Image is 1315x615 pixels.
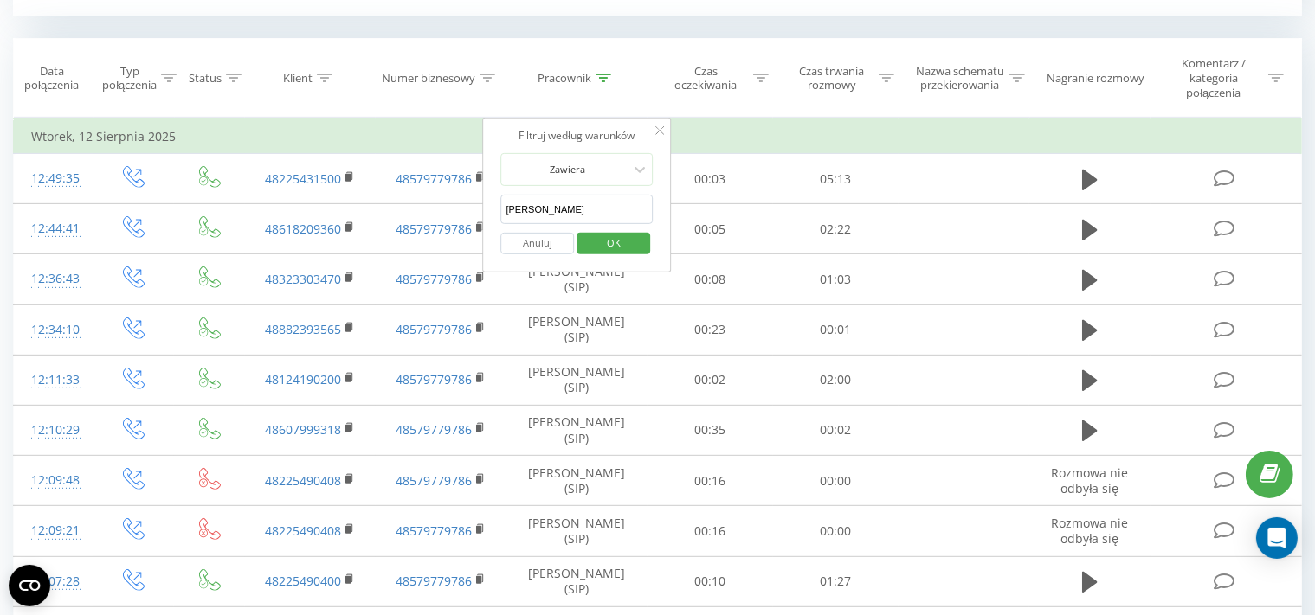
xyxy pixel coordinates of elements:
[506,405,648,455] td: [PERSON_NAME] (SIP)
[501,127,654,144] div: Filtruj według warunków
[648,506,773,556] td: 00:16
[265,170,341,187] a: 48225431500
[648,456,773,506] td: 00:16
[773,154,899,204] td: 05:13
[31,162,76,195] div: 12:49:35
[648,154,773,204] td: 00:03
[501,233,575,254] button: Anuluj
[31,313,76,347] div: 12:34:10
[14,119,1302,154] td: Wtorek, 12 Sierpnia 2025
[9,565,50,606] button: Open CMP widget
[265,321,341,337] a: 48882393565
[189,71,222,86] div: Status
[1047,71,1144,86] div: Nagranie rozmowy
[31,212,76,246] div: 12:44:41
[789,64,874,93] div: Czas trwania rozmowy
[773,405,899,455] td: 00:02
[31,262,76,296] div: 12:36:43
[265,371,341,388] a: 48124190200
[648,405,773,455] td: 00:35
[663,64,749,93] div: Czas oczekiwania
[396,472,472,489] a: 48579779786
[1051,515,1128,547] span: Rozmowa nie odbyła się
[265,221,341,237] a: 48618209360
[31,413,76,447] div: 12:10:29
[396,522,472,539] a: 48579779786
[648,254,773,304] td: 00:08
[577,233,650,254] button: OK
[773,355,899,405] td: 02:00
[773,254,899,304] td: 01:03
[506,456,648,506] td: [PERSON_NAME] (SIP)
[1256,517,1298,559] div: Open Intercom Messenger
[396,170,472,187] a: 48579779786
[648,204,773,254] td: 00:05
[590,229,638,256] span: OK
[1163,56,1264,100] div: Komentarz / kategoria połączenia
[773,304,899,355] td: 00:01
[396,371,472,388] a: 48579779786
[396,321,472,337] a: 48579779786
[648,355,773,405] td: 00:02
[265,472,341,489] a: 48225490408
[396,271,472,287] a: 48579779786
[648,556,773,606] td: 00:10
[31,514,76,548] div: 12:09:21
[265,271,341,287] a: 48323303470
[396,421,472,438] a: 48579779786
[1051,464,1128,496] span: Rozmowa nie odbyła się
[648,304,773,355] td: 00:23
[396,221,472,237] a: 48579779786
[102,64,157,93] div: Typ połączenia
[914,64,1005,93] div: Nazwa schematu przekierowania
[506,556,648,606] td: [PERSON_NAME] (SIP)
[538,71,591,86] div: Pracownik
[283,71,313,86] div: Klient
[14,64,89,93] div: Data połączenia
[396,573,472,589] a: 48579779786
[506,506,648,556] td: [PERSON_NAME] (SIP)
[265,421,341,438] a: 48607999318
[31,363,76,397] div: 12:11:33
[501,195,654,225] input: Wprowadź wartość
[773,456,899,506] td: 00:00
[382,71,475,86] div: Numer biznesowy
[265,522,341,539] a: 48225490408
[773,506,899,556] td: 00:00
[265,573,341,589] a: 48225490400
[31,565,76,599] div: 12:07:28
[773,204,899,254] td: 02:22
[506,355,648,405] td: [PERSON_NAME] (SIP)
[506,304,648,355] td: [PERSON_NAME] (SIP)
[773,556,899,606] td: 01:27
[31,464,76,497] div: 12:09:48
[506,254,648,304] td: [PERSON_NAME] (SIP)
